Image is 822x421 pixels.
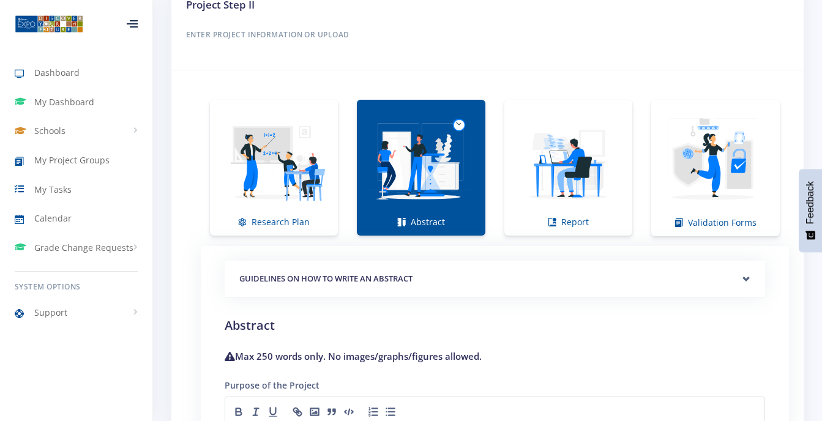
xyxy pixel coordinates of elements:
[661,107,770,216] img: Validation Forms
[651,100,780,236] a: Validation Forms
[34,241,133,254] span: Grade Change Requests
[34,66,80,79] span: Dashboard
[34,212,72,225] span: Calendar
[186,27,789,43] h6: Enter Project Information or Upload
[15,281,138,292] h6: System Options
[225,379,319,392] label: Purpose of the Project
[225,349,765,363] h4: Max 250 words only. No images/graphs/figures allowed.
[805,181,816,224] span: Feedback
[34,183,72,196] span: My Tasks
[225,316,765,335] h2: Abstract
[34,154,110,166] span: My Project Groups
[34,95,94,108] span: My Dashboard
[34,306,67,319] span: Support
[34,124,65,137] span: Schools
[15,14,83,34] img: ...
[357,100,485,236] a: Abstract
[504,100,632,236] a: Report
[239,273,750,285] h5: GUIDELINES ON HOW TO WRITE AN ABSTRACT
[514,107,622,215] img: Report
[799,169,822,252] button: Feedback - Show survey
[367,107,475,215] img: Abstract
[210,100,338,236] a: Research Plan
[220,107,328,215] img: Research Plan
